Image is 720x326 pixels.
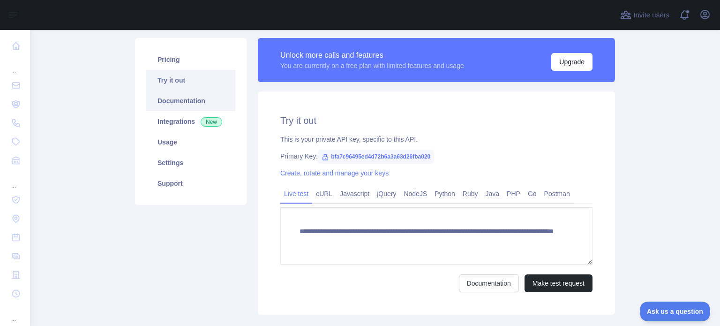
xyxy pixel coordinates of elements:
button: Upgrade [551,53,592,71]
span: Invite users [633,10,669,21]
a: Javascript [336,186,373,201]
a: Documentation [459,274,519,292]
a: Ruby [459,186,482,201]
span: New [201,117,222,127]
a: Java [482,186,503,201]
a: Support [146,173,235,194]
div: Keywords by Traffic [105,55,155,61]
a: cURL [312,186,336,201]
h2: Try it out [280,114,592,127]
a: jQuery [373,186,400,201]
span: bfa7c96495ed4d72b6a3a63d26fba020 [318,150,434,164]
div: Domain Overview [37,55,84,61]
div: ... [7,56,22,75]
div: Primary Key: [280,152,592,161]
img: tab_keywords_by_traffic_grey.svg [95,54,102,62]
a: Python [431,186,459,201]
a: Integrations New [146,111,235,132]
a: Settings [146,152,235,173]
a: PHP [503,186,524,201]
img: logo_orange.svg [15,15,22,23]
div: ... [7,304,22,323]
a: Usage [146,132,235,152]
img: tab_domain_overview_orange.svg [27,54,35,62]
div: You are currently on a free plan with limited features and usage [280,61,464,70]
a: Go [524,186,540,201]
a: Pricing [146,49,235,70]
a: Postman [540,186,574,201]
button: Make test request [525,274,592,292]
a: Live test [280,186,312,201]
iframe: Toggle Customer Support [640,302,711,321]
div: Domain: [DOMAIN_NAME] [24,24,103,32]
div: Unlock more calls and features [280,50,464,61]
div: ... [7,171,22,190]
div: This is your private API key, specific to this API. [280,135,592,144]
div: v 4.0.25 [26,15,46,23]
a: Create, rotate and manage your keys [280,169,389,177]
a: Try it out [146,70,235,91]
img: website_grey.svg [15,24,22,32]
a: NodeJS [400,186,431,201]
button: Invite users [618,8,671,23]
a: Documentation [146,91,235,111]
